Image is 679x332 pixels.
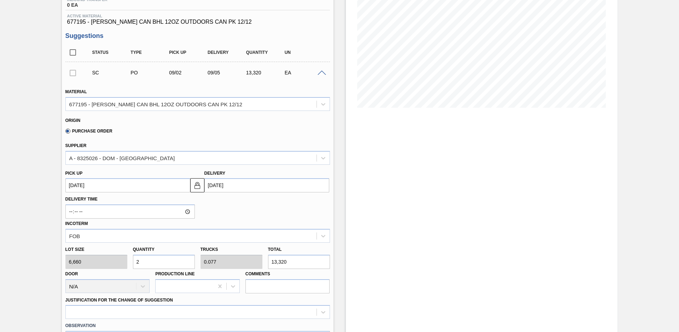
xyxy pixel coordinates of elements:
[65,178,190,192] input: mm/dd/yyyy
[204,178,329,192] input: mm/dd/yyyy
[129,50,172,55] div: Type
[268,247,282,252] label: Total
[69,101,243,107] div: 677195 - [PERSON_NAME] CAN BHL 12OZ OUTDOORS CAN PK 12/12
[65,298,173,303] label: Justification for the Change of Suggestion
[91,70,133,75] div: Suggestion Created
[65,32,330,40] h3: Suggestions
[204,171,226,176] label: Delivery
[65,118,81,123] label: Origin
[65,221,88,226] label: Incoterm
[65,194,195,204] label: Delivery Time
[65,244,127,255] label: Lot size
[65,271,78,276] label: Door
[65,129,112,134] label: Purchase Order
[67,19,328,25] span: 677195 - [PERSON_NAME] CAN BHL 12OZ OUTDOORS CAN PK 12/12
[65,89,87,94] label: Material
[206,50,249,55] div: Delivery
[129,70,172,75] div: Purchase order
[167,50,210,55] div: Pick up
[65,143,87,148] label: Supplier
[167,70,210,75] div: 09/02/2025
[193,181,202,190] img: locked
[67,14,328,18] span: Active Material
[91,50,133,55] div: Status
[65,321,330,331] label: Observation
[67,2,108,8] span: 0 EA
[245,269,330,279] label: Comments
[133,247,155,252] label: Quantity
[69,155,175,161] div: A - 8325026 - DOM - [GEOGRAPHIC_DATA]
[65,171,83,176] label: Pick up
[244,70,287,75] div: 13,320
[283,50,326,55] div: UN
[69,233,80,239] div: FOB
[155,271,195,276] label: Production Line
[244,50,287,55] div: Quantity
[206,70,249,75] div: 09/05/2025
[190,178,204,192] button: locked
[201,247,218,252] label: Trucks
[283,70,326,75] div: EA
